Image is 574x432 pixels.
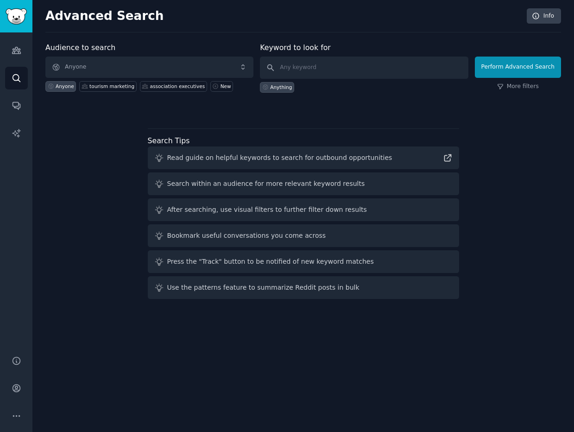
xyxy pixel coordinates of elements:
div: Press the "Track" button to be notified of new keyword matches [167,257,374,267]
div: After searching, use visual filters to further filter down results [167,205,367,215]
div: Bookmark useful conversations you come across [167,231,326,241]
a: New [210,81,233,92]
div: tourism marketing [89,83,134,89]
img: GummySearch logo [6,8,27,25]
div: Anyone [56,83,74,89]
button: Perform Advanced Search [475,57,561,78]
a: More filters [497,83,539,91]
label: Search Tips [148,136,190,145]
div: Search within an audience for more relevant keyword results [167,179,365,189]
input: Any keyword [260,57,468,79]
div: New [221,83,231,89]
div: Anything [270,84,292,90]
div: Read guide on helpful keywords to search for outbound opportunities [167,153,392,163]
div: Use the patterns feature to summarize Reddit posts in bulk [167,283,360,292]
label: Keyword to look for [260,43,331,52]
button: Anyone [45,57,253,78]
div: association executives [150,83,205,89]
h2: Advanced Search [45,9,522,24]
a: Info [527,8,561,24]
label: Audience to search [45,43,115,52]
